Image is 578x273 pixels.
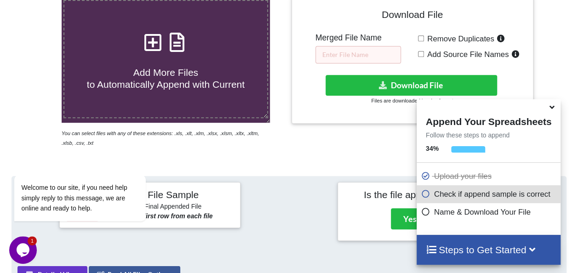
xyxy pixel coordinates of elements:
[417,131,561,140] p: Follow these steps to append
[100,212,213,220] b: Showing only first row from each file
[424,50,509,59] span: Add Source File Names
[371,98,453,103] small: Files are downloaded in .xlsx format
[391,208,429,229] button: Yes
[424,34,494,43] span: Remove Duplicates
[421,171,558,182] p: Upload your files
[9,236,39,264] iframe: chat widget
[9,123,175,232] iframe: chat widget
[421,188,558,200] p: Check if append sample is correct
[426,145,439,152] b: 34 %
[426,244,551,256] h4: Steps to Get Started
[298,3,526,29] h4: Download File
[315,33,401,43] h5: Merged File Name
[417,114,561,127] h4: Append Your Spreadsheets
[421,206,558,218] p: Name & Download Your File
[315,46,401,63] input: Enter File Name
[344,189,512,200] h4: Is the file appended correctly?
[87,67,245,89] span: Add More Files to Automatically Append with Current
[326,75,497,96] button: Download File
